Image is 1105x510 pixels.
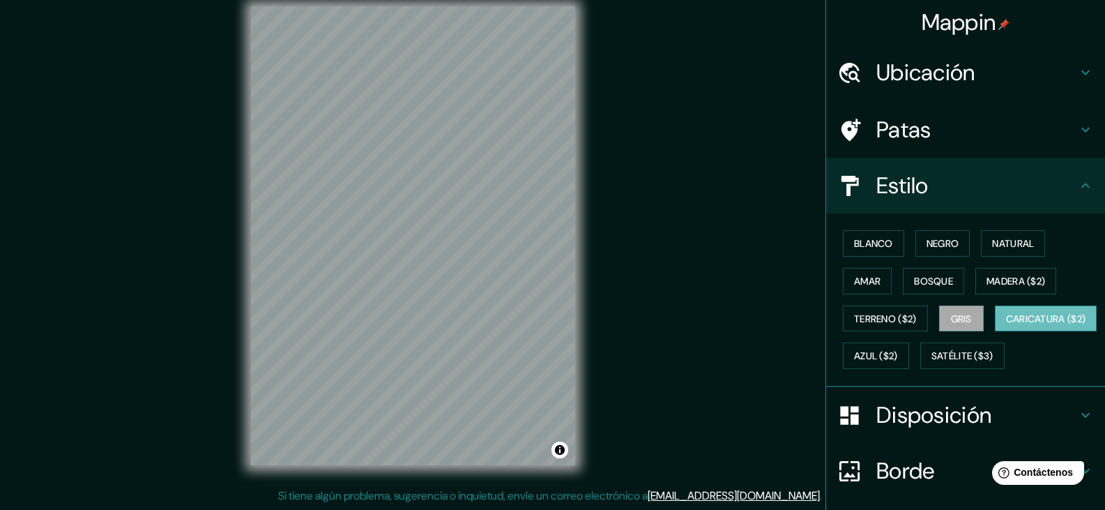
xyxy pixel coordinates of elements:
[251,6,575,465] canvas: Mapa
[820,488,822,503] font: .
[998,19,1009,30] img: pin-icon.png
[824,488,827,503] font: .
[931,350,993,363] font: Satélite ($3)
[826,387,1105,443] div: Disposición
[854,275,881,287] font: Amar
[551,442,568,458] button: Activar o desactivar atribución
[903,268,964,294] button: Bosque
[854,313,917,325] font: Terreno ($2)
[927,237,959,250] font: Negro
[922,8,996,37] font: Mappin
[826,102,1105,158] div: Patas
[854,237,893,250] font: Blanco
[914,275,953,287] font: Bosque
[876,400,991,430] font: Disposición
[648,488,820,503] a: [EMAIL_ADDRESS][DOMAIN_NAME]
[826,158,1105,213] div: Estilo
[843,230,904,257] button: Blanco
[876,115,931,144] font: Patas
[981,230,1045,257] button: Natural
[876,171,929,200] font: Estilo
[975,268,1056,294] button: Madera ($2)
[939,306,984,332] button: Gris
[986,275,1045,287] font: Madera ($2)
[1006,313,1086,325] font: Caricatura ($2)
[981,456,1090,495] iframe: Lanzador de widgets de ayuda
[951,313,972,325] font: Gris
[826,45,1105,100] div: Ubicación
[876,58,975,87] font: Ubicación
[826,443,1105,499] div: Borde
[843,306,928,332] button: Terreno ($2)
[876,456,935,486] font: Borde
[854,350,898,363] font: Azul ($2)
[278,488,648,503] font: Si tiene algún problema, sugerencia o inquietud, envíe un correo electrónico a
[920,343,1005,369] button: Satélite ($3)
[995,306,1097,332] button: Caricatura ($2)
[992,237,1034,250] font: Natural
[822,488,824,503] font: .
[843,343,909,369] button: Azul ($2)
[843,268,892,294] button: Amar
[915,230,970,257] button: Negro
